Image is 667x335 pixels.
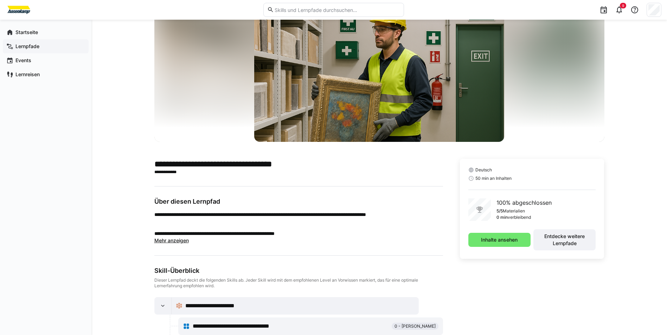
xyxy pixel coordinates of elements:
[154,237,189,243] span: Mehr anzeigen
[537,233,592,247] span: Entdecke weitere Lernpfade
[496,215,508,220] p: 0 min
[154,198,443,205] h3: Über diesen Lernpfad
[480,236,519,243] span: Inhalte ansehen
[508,215,531,220] p: verbleibend
[496,198,552,207] p: 100% abgeschlossen
[496,208,503,214] p: 5/5
[274,7,400,13] input: Skills und Lernpfade durchsuchen…
[475,167,492,173] span: Deutsch
[154,277,443,289] div: Dieser Lernpfad deckt die folgenden Skills ab. Jeder Skill wird mit dem empfohlenen Level an Vorw...
[468,233,531,247] button: Inhalte ansehen
[622,4,624,8] span: 9
[503,208,525,214] p: Materialien
[475,176,512,181] span: 50 min an Inhalten
[154,267,443,275] div: Skill-Überblick
[395,323,436,329] span: 0 - [PERSON_NAME]
[533,229,596,250] button: Entdecke weitere Lernpfade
